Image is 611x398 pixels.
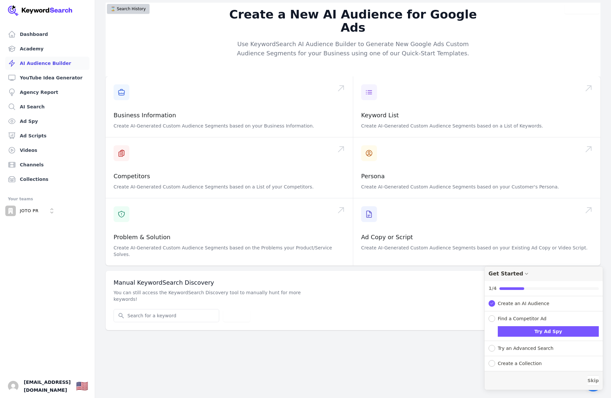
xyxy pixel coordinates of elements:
button: Open organization switcher [5,206,57,216]
img: Your Company [8,5,73,16]
button: ⌛️ Search History [107,4,150,14]
img: JOTO PR [5,206,16,216]
a: Collections [5,173,89,186]
button: Search [223,309,250,322]
a: Business Information [114,112,176,119]
div: Get Started [484,266,603,390]
a: Problem & Solution [114,234,170,241]
p: JOTO PR [20,208,39,214]
button: Skip [588,375,599,386]
div: Try an Advanced Search [498,345,554,352]
p: Use KeywordSearch AI Audience Builder to Generate New Google Ads Custom Audience Segments for you... [226,40,480,58]
h3: Manual KeywordSearch Discovery [114,279,593,287]
button: Expand Checklist [485,356,603,371]
a: AI Audience Builder [5,57,89,70]
div: 🇺🇸 [76,380,88,392]
a: Ad Spy [5,115,89,128]
button: 🇺🇸 [76,380,88,393]
button: Video Tutorial [565,4,599,14]
a: YouTube Idea Generator [5,71,89,84]
a: Ad Copy or Script [361,234,413,241]
p: You can still access the KeywordSearch Discovery tool to manually hunt for more keywords! [114,289,304,302]
a: Academy [5,42,89,55]
button: Open user button [8,381,18,391]
div: Drag to move checklist [485,267,603,281]
span: [EMAIL_ADDRESS][DOMAIN_NAME] [24,378,71,394]
button: Collapse Checklist [485,311,603,322]
button: Try Ad Spy [498,326,599,337]
button: Expand Checklist [485,341,603,356]
a: Keyword List [361,112,399,119]
a: Ad Scripts [5,129,89,142]
a: Persona [361,173,385,180]
div: Your teams [8,195,87,203]
div: Get Started [489,270,523,277]
div: Create an AI Audience [498,300,549,307]
span: Skip [588,377,599,384]
a: Agency Report [5,86,89,99]
div: Create a Collection [498,360,542,367]
input: Search for a keyword [114,309,219,322]
div: Find a Competitor Ad [498,315,547,322]
a: Competitors [114,173,150,180]
button: Collapse Checklist [485,267,603,296]
a: AI Search [5,100,89,113]
div: 1/4 [489,285,497,292]
a: Videos [5,144,89,157]
a: Channels [5,158,89,171]
span: Try Ad Spy [534,328,562,335]
h2: Create a New AI Audience for Google Ads [226,8,480,34]
button: Expand Checklist [485,296,603,311]
a: Dashboard [5,28,89,41]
